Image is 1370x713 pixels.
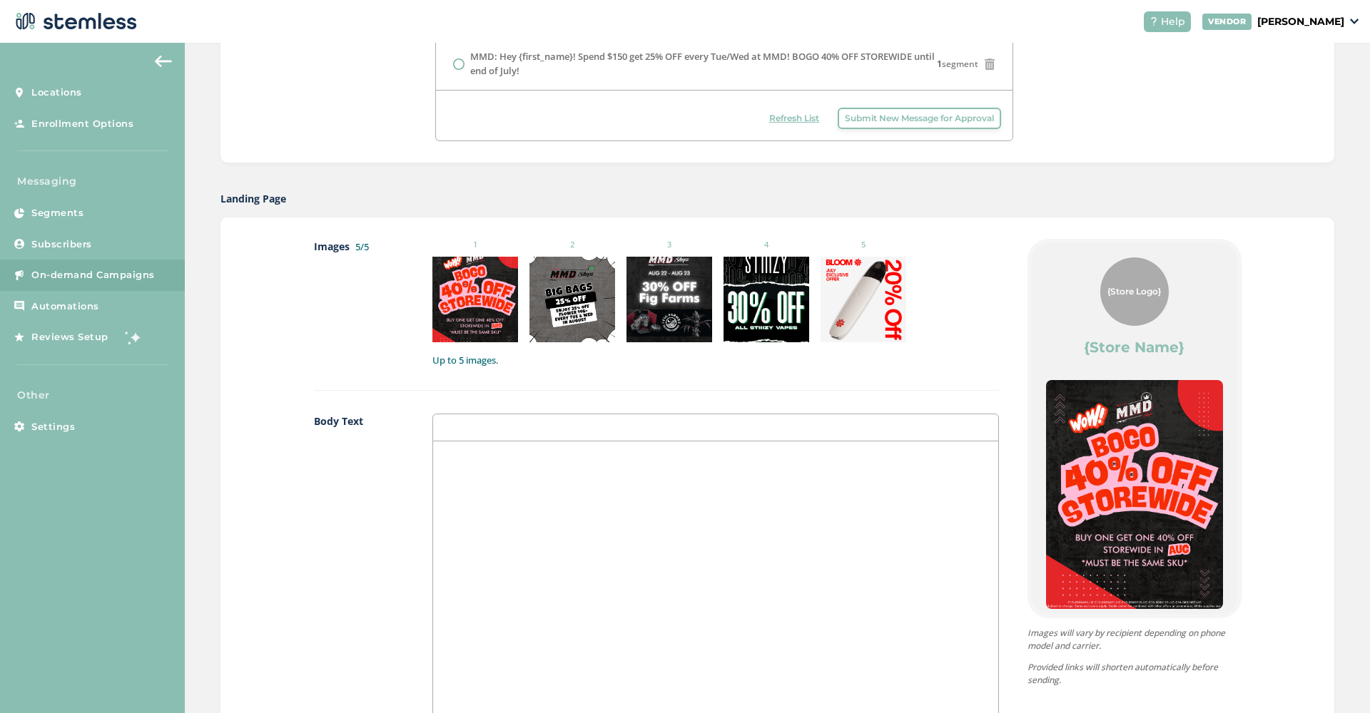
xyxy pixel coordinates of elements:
[31,206,83,220] span: Segments
[31,237,92,252] span: Subscribers
[529,257,615,342] img: co+C8AdB0ak6m4+QAAAABJRU5ErkJggg==
[626,257,712,342] img: jWSTe6QUS5zJ59feRGduiX1cttpC0heJqyxTni9yk7wOd8MIXwVlBrbcHqtsoUhvu1FKyA7WGP6BopGDWIJb8cXi8lPEAwqbe...
[838,108,1001,129] button: Submit New Message for Approval
[724,257,809,342] img: 9k=
[1027,627,1242,652] p: Images will vary by recipient depending on phone model and carrier.
[432,239,518,251] small: 1
[937,58,942,70] strong: 1
[1161,14,1185,29] span: Help
[1046,380,1223,609] img: Awn6yOpB16WGsjCSWYfyGqn9ukHEASA8eqtD2M97n78GMAyN0ZGgjcZGj3T75dNRj1fsoUb1ekHOIUQKG1frbAcK4tP+AO4vi...
[1027,661,1242,687] p: Provided links will shorten automatically before sending.
[1350,19,1359,24] img: icon_down-arrow-small-66adaf34.svg
[821,239,906,251] small: 5
[1107,285,1161,298] span: {Store Logo}
[769,112,819,125] span: Refresh List
[11,7,137,36] img: logo-dark-0685b13c.svg
[626,239,712,251] small: 3
[31,420,75,434] span: Settings
[119,323,148,352] img: glitter-stars-b7820f95.gif
[220,191,286,206] label: Landing Page
[724,239,809,251] small: 4
[155,56,172,67] img: icon-arrow-back-accent-c549486e.svg
[314,239,405,367] label: Images
[31,86,82,100] span: Locations
[355,240,369,253] label: 5/5
[937,58,978,71] span: segment
[821,257,906,342] img: TsBAAAAAAAAAOBH7P8BdHmJdIu5T8oAAAAASUVORK5CYII=
[31,117,133,131] span: Enrollment Options
[432,257,518,342] img: Awn6yOpB16WGsjCSWYfyGqn9ukHEASA8eqtD2M97n78GMAyN0ZGgjcZGj3T75dNRj1fsoUb1ekHOIUQKG1frbAcK4tP+AO4vi...
[762,108,826,129] button: Refresh List
[1150,17,1158,26] img: icon-help-white-03924b79.svg
[1202,14,1252,30] div: VENDOR
[31,299,99,314] span: Automations
[1084,337,1184,357] label: {Store Name}
[1299,645,1370,713] iframe: Chat Widget
[1257,14,1344,29] p: [PERSON_NAME]
[432,354,998,368] label: Up to 5 images.
[31,330,108,344] span: Reviews Setup
[529,239,615,251] small: 2
[31,268,155,282] span: On-demand Campaigns
[845,112,994,125] span: Submit New Message for Approval
[470,50,937,78] label: MMD: Hey {first_name}! Spend $150 get 25% OFF every Tue/Wed at MMD! BOGO 40% OFF STOREWIDE until ...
